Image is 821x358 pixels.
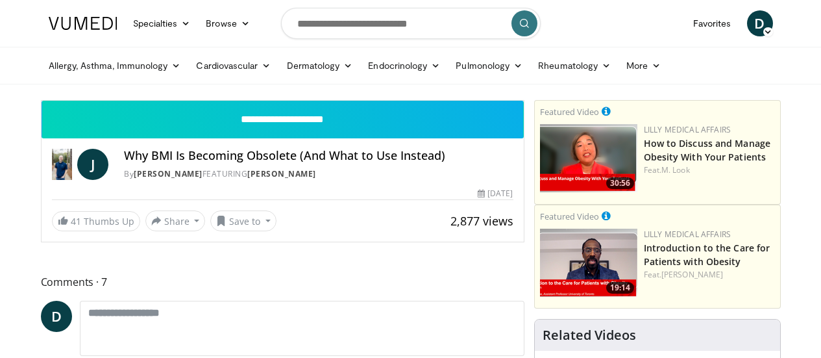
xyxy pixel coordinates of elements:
span: Comments 7 [41,274,524,290]
span: 19:14 [606,282,634,294]
a: Pulmonology [448,53,530,79]
a: Introduction to the Care for Patients with Obesity [644,242,770,268]
a: [PERSON_NAME] [661,269,723,280]
h4: Why BMI Is Becoming Obsolete (And What to Use Instead) [124,149,513,163]
span: 41 [71,215,81,227]
div: [DATE] [478,188,513,199]
span: 2,877 views [450,213,513,229]
span: 30:56 [606,177,634,189]
a: M. Look [661,164,690,175]
a: Specialties [125,10,199,36]
a: Cardiovascular [188,53,278,79]
a: Allergy, Asthma, Immunology [41,53,189,79]
input: Search topics, interventions [281,8,541,39]
button: Share [145,211,206,231]
a: D [41,301,72,332]
a: Browse [198,10,258,36]
div: Feat. [644,164,775,176]
a: More [619,53,668,79]
small: Featured Video [540,106,599,118]
a: 41 Thumbs Up [52,211,140,231]
img: VuMedi Logo [49,17,117,30]
a: Lilly Medical Affairs [644,124,731,135]
img: acc2e291-ced4-4dd5-b17b-d06994da28f3.png.150x105_q85_crop-smart_upscale.png [540,229,637,297]
a: Rheumatology [530,53,619,79]
a: Endocrinology [360,53,448,79]
div: By FEATURING [124,168,513,180]
img: c98a6a29-1ea0-4bd5-8cf5-4d1e188984a7.png.150x105_q85_crop-smart_upscale.png [540,124,637,192]
a: Dermatology [279,53,361,79]
a: How to Discuss and Manage Obesity With Your Patients [644,137,771,163]
h4: Related Videos [543,327,636,343]
button: Save to [210,211,276,231]
a: 30:56 [540,124,637,192]
a: Lilly Medical Affairs [644,229,731,240]
a: [PERSON_NAME] [134,168,202,179]
a: J [77,149,108,180]
a: Favorites [685,10,739,36]
a: [PERSON_NAME] [247,168,316,179]
a: 19:14 [540,229,637,297]
small: Featured Video [540,211,599,222]
img: Dr. Jordan Rennicke [52,149,73,180]
a: D [747,10,773,36]
div: Feat. [644,269,775,281]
